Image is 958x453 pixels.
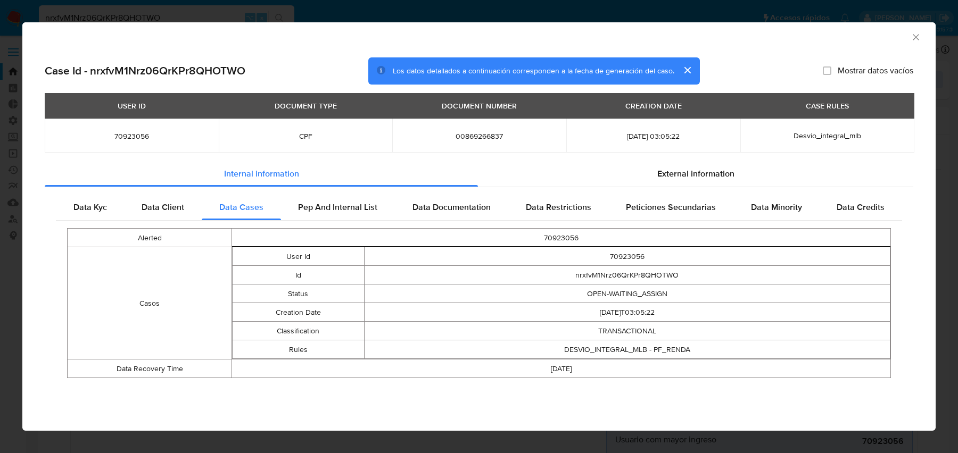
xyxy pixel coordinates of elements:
[68,247,232,359] td: Casos
[57,131,206,141] span: 70923056
[751,201,802,213] span: Data Minority
[68,229,232,247] td: Alerted
[233,266,364,284] td: Id
[364,266,890,284] td: nrxfvM1Nrz06QrKPr8QHOTWO
[799,97,855,115] div: CASE RULES
[233,303,364,322] td: Creation Date
[233,247,364,266] td: User Id
[219,201,263,213] span: Data Cases
[22,22,936,431] div: closure-recommendation-modal
[233,322,364,340] td: Classification
[911,32,920,41] button: Cerrar ventana
[657,167,734,180] span: External information
[233,284,364,303] td: Status
[412,201,491,213] span: Data Documentation
[526,201,591,213] span: Data Restrictions
[73,201,107,213] span: Data Kyc
[794,130,861,141] span: Desvio_integral_mlb
[298,201,377,213] span: Pep And Internal List
[142,201,184,213] span: Data Client
[268,97,343,115] div: DOCUMENT TYPE
[233,340,364,359] td: Rules
[619,97,688,115] div: CREATION DATE
[232,131,380,141] span: CPF
[837,201,885,213] span: Data Credits
[111,97,152,115] div: USER ID
[364,340,890,359] td: DESVIO_INTEGRAL_MLB - PF_RENDA
[823,66,831,75] input: Mostrar datos vacíos
[56,195,902,220] div: Detailed internal info
[435,97,523,115] div: DOCUMENT NUMBER
[232,359,891,378] td: [DATE]
[364,247,890,266] td: 70923056
[579,131,728,141] span: [DATE] 03:05:22
[364,322,890,340] td: TRANSACTIONAL
[674,57,700,83] button: cerrar
[626,201,716,213] span: Peticiones Secundarias
[364,284,890,303] td: OPEN-WAITING_ASSIGN
[45,64,245,78] h2: Case Id - nrxfvM1Nrz06QrKPr8QHOTWO
[364,303,890,322] td: [DATE]T03:05:22
[45,161,913,187] div: Detailed info
[405,131,554,141] span: 00869266837
[224,167,299,180] span: Internal information
[232,229,891,247] td: 70923056
[838,65,913,76] span: Mostrar datos vacíos
[393,65,674,76] span: Los datos detallados a continuación corresponden a la fecha de generación del caso.
[68,359,232,378] td: Data Recovery Time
